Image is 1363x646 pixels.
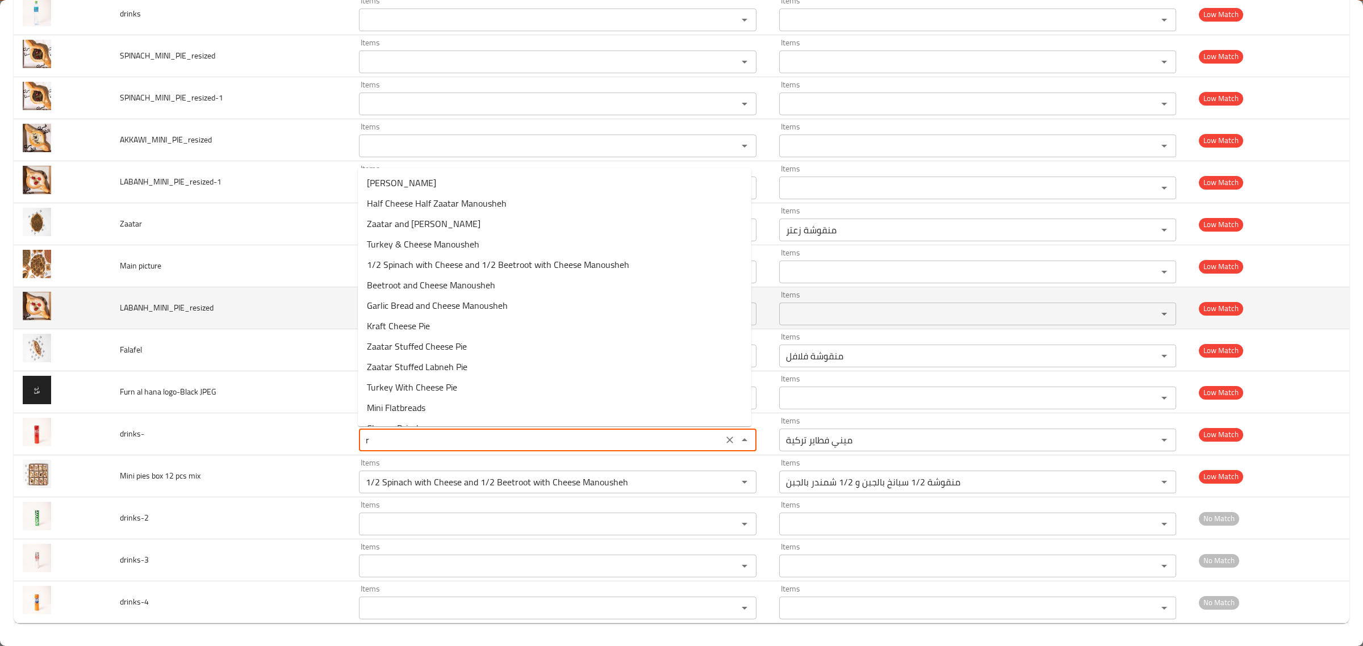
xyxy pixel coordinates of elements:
[23,208,51,236] img: Zaatar
[737,96,752,112] button: Open
[1156,600,1172,616] button: Open
[1156,54,1172,70] button: Open
[23,502,51,530] img: drinks-2
[367,237,479,251] span: Turkey & Cheese Manousheh
[1156,180,1172,196] button: Open
[1199,428,1243,441] span: Low Match
[1156,516,1172,532] button: Open
[1199,554,1239,567] span: No Match
[1156,348,1172,364] button: Open
[120,132,212,147] span: AKKAWI_MINI_PIE_resized
[1156,390,1172,406] button: Open
[120,342,142,357] span: Falafel
[23,250,51,278] img: Main picture
[1199,470,1243,483] span: Low Match
[120,552,149,567] span: drinks-3
[367,360,467,374] span: Zaatar Stuffed Labneh Pie
[120,468,200,483] span: Mini pies box 12 pcs mix
[367,176,436,190] span: [PERSON_NAME]
[1199,176,1243,189] span: Low Match
[737,516,752,532] button: Open
[1156,12,1172,28] button: Open
[120,216,142,231] span: Zaatar
[1156,222,1172,238] button: Open
[23,292,51,320] img: LABANH_MINI_PIE_resized
[120,90,223,105] span: SPINACH_MINI_PIE_resized-1
[367,278,495,292] span: Beetroot and Cheese Manousheh
[367,299,508,312] span: Garlic Bread and Cheese Manousheh
[1199,302,1243,315] span: Low Match
[1199,8,1243,21] span: Low Match
[367,319,430,333] span: Kraft Cheese Pie
[23,334,51,362] img: Falafel
[23,166,51,194] img: LABANH_MINI_PIE_resized-1
[120,384,216,399] span: Furn al hana logo-Black JPEG
[1199,92,1243,105] span: Low Match
[23,376,51,404] img: Furn al hana logo-Black JPEG
[367,401,425,414] span: Mini Flatbreads
[737,558,752,574] button: Open
[23,124,51,152] img: AKKAWI_MINI_PIE_resized
[1199,260,1243,273] span: Low Match
[1156,474,1172,490] button: Open
[120,426,144,441] span: drinks-
[1156,306,1172,322] button: Open
[367,196,507,210] span: Half Cheese Half Zaatar Manousheh
[1156,138,1172,154] button: Open
[120,6,141,21] span: drinks
[1199,50,1243,63] span: Low Match
[737,432,752,448] button: Close
[722,432,738,448] button: Clear
[120,174,221,189] span: LABANH_MINI_PIE_resized-1
[1156,96,1172,112] button: Open
[1199,134,1243,147] span: Low Match
[120,258,161,273] span: Main picture
[23,586,51,614] img: drinks-4
[23,460,51,488] img: Mini pies box 12 pcs mix
[1199,386,1243,399] span: Low Match
[737,474,752,490] button: Open
[737,54,752,70] button: Open
[23,40,51,68] img: SPINACH_MINI_PIE_resized
[1156,432,1172,448] button: Open
[1199,344,1243,357] span: Low Match
[737,138,752,154] button: Open
[367,421,426,435] span: Cheese Brioche
[120,300,214,315] span: LABANH_MINI_PIE_resized
[23,418,51,446] img: drinks-
[737,600,752,616] button: Open
[23,544,51,572] img: drinks-3
[120,48,215,63] span: SPINACH_MINI_PIE_resized
[1199,218,1243,231] span: Low Match
[367,380,457,394] span: Turkey With Cheese Pie
[1199,596,1239,609] span: No Match
[120,510,149,525] span: drinks-2
[367,258,629,271] span: 1/2 Spinach with Cheese and 1/2 Beetroot with Cheese Manousheh
[1156,264,1172,280] button: Open
[120,594,149,609] span: drinks-4
[367,339,467,353] span: Zaatar Stuffed Cheese Pie
[367,217,480,230] span: Zaatar and [PERSON_NAME]
[1199,512,1239,525] span: No Match
[1156,558,1172,574] button: Open
[737,12,752,28] button: Open
[23,82,51,110] img: SPINACH_MINI_PIE_resized-1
